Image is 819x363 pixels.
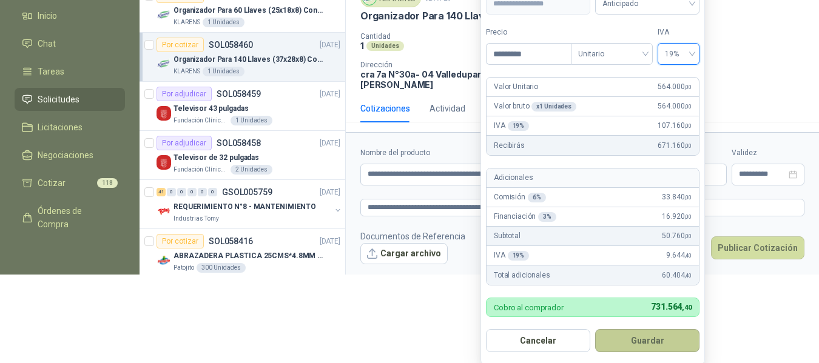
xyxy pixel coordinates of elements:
p: [DATE] [320,236,340,247]
div: 1 Unidades [203,18,244,27]
span: ,40 [684,272,692,279]
span: 16.920 [662,211,692,222]
p: IVA [494,120,529,132]
span: ,00 [684,142,692,149]
a: Solicitudes [15,88,125,111]
p: [DATE] [320,39,340,51]
p: ABRAZADERA PLASTICA 25CMS*4.8MM NEGRA [174,250,325,262]
div: 1 Unidades [203,67,244,76]
div: Por cotizar [157,38,204,52]
p: Valor bruto [494,101,576,112]
a: Remisiones [15,241,125,264]
p: cra 7a N°30a- 04 Valledupar , [PERSON_NAME] [360,69,490,90]
p: SOL058459 [217,90,261,98]
a: Cotizar118 [15,172,125,195]
p: GSOL005759 [222,188,272,196]
p: Comisión [494,191,546,203]
span: ,00 [684,84,692,90]
span: 60.404 [662,270,692,281]
div: x 1 Unidades [531,102,576,112]
p: SOL058416 [209,237,253,245]
p: Recibirás [494,140,525,152]
span: 564.000 [658,101,692,112]
span: Solicitudes [38,93,79,106]
img: Company Logo [157,57,171,72]
p: Organizador Para 140 Llaves (37x28x8) Con Cerradura [174,54,325,65]
img: Company Logo [157,253,171,268]
span: 564.000 [658,81,692,93]
p: SOL058460 [209,41,253,49]
p: Cobro al comprador [494,304,564,311]
p: Adicionales [494,172,533,184]
span: ,00 [684,194,692,201]
label: Precio [486,27,571,38]
button: Cargar archivo [360,243,448,265]
p: SOL058458 [217,139,261,147]
label: Nombre del producto [360,147,558,159]
p: Cantidad [360,32,516,41]
div: 0 [198,188,207,196]
button: Cancelar [486,329,590,352]
p: 1 [360,41,364,51]
p: Valor Unitario [494,81,538,93]
p: Organizador Para 60 Llaves (25x18x8) Con Cerradura [174,5,325,16]
p: Patojito [174,263,194,273]
p: Televisor 43 pulgadas [174,103,248,115]
p: Documentos de Referencia [360,230,465,243]
p: Organizador Para 140 Llaves (37x28x8) Con Cerradura [360,10,621,22]
label: Validez [732,147,804,159]
a: Órdenes de Compra [15,199,125,236]
label: IVA [658,27,699,38]
p: Total adicionales [494,270,550,281]
p: KLARENS [174,18,200,27]
span: Cotizar [38,176,66,190]
span: Tareas [38,65,64,78]
span: Licitaciones [38,121,83,134]
p: Fundación Clínica Shaio [174,165,228,175]
a: 41 0 0 0 0 0 GSOL005759[DATE] Company LogoREQUERIMIENTO N°8 - MANTENIMIENTOIndustrias Tomy [157,185,343,224]
div: Por adjudicar [157,136,212,150]
span: 671.160 [658,140,692,152]
span: 9.644 [666,250,692,261]
span: ,00 [684,103,692,110]
img: Company Logo [157,8,171,22]
p: Dirección [360,61,490,69]
span: 118 [97,178,118,188]
button: Publicar Cotización [711,236,804,259]
div: 300 Unidades [197,263,246,273]
p: Industrias Tomy [174,214,219,224]
button: Guardar [595,329,699,352]
span: Inicio [38,9,57,22]
span: 107.160 [658,120,692,132]
a: Por cotizarSOL058460[DATE] Company LogoOrganizador Para 140 Llaves (37x28x8) Con CerraduraKLARENS... [140,33,345,82]
div: 2 Unidades [231,165,272,175]
div: Unidades [366,41,404,51]
p: Fundación Clínica Shaio [174,116,228,125]
span: ,00 [684,213,692,220]
div: 19 % [508,251,530,261]
div: 1 Unidades [231,116,272,125]
a: Negociaciones [15,144,125,167]
span: ,00 [684,122,692,129]
a: Por adjudicarSOL058458[DATE] Company LogoTelevisor de 32 pulgadasFundación Clínica Shaio2 Unidades [140,131,345,180]
span: 50.760 [662,230,692,242]
a: Tareas [15,60,125,83]
span: ,40 [682,304,692,311]
div: 0 [167,188,176,196]
a: Por cotizarSOL058416[DATE] Company LogoABRAZADERA PLASTICA 25CMS*4.8MM NEGRAPatojito300 Unidades [140,229,345,278]
p: Subtotal [494,230,521,242]
div: 19 % [508,121,530,131]
img: Company Logo [157,106,171,121]
p: [DATE] [320,187,340,198]
span: 19% [665,45,692,63]
div: 0 [208,188,217,196]
p: [DATE] [320,88,340,100]
span: Unitario [578,45,645,63]
span: ,00 [684,233,692,239]
span: Negociaciones [38,148,93,162]
p: Financiación [494,211,556,222]
p: [DATE] [320,138,340,149]
a: Chat [15,32,125,55]
a: Inicio [15,4,125,27]
div: 0 [187,188,197,196]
